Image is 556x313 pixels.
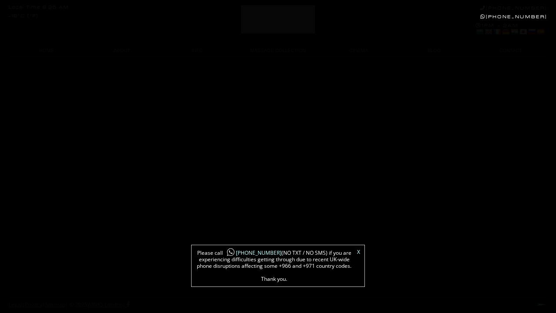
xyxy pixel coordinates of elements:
[25,301,42,308] a: Privacy
[480,14,547,20] a: [PHONE_NUMBER]
[223,249,281,256] a: [PHONE_NUMBER]
[476,23,547,37] div: 1PM - 2AM
[472,45,547,57] a: CONTACT
[493,28,501,35] a: French
[502,28,510,35] a: German
[87,301,122,308] a: WINKS London
[537,303,547,306] a: Next
[9,298,129,312] div: | | | © 2025 |
[397,45,472,57] a: BLOG
[9,5,69,10] div: Local Time 6:25 AM
[9,301,22,308] a: Legal
[159,45,235,57] a: INFO
[9,45,84,57] a: HOME
[196,250,352,282] span: Please call (NO TXT / NO SMS) if you are experiencing difficulties getting through due to recent ...
[484,28,492,35] a: English
[45,301,65,308] a: Sitemap
[226,248,235,257] img: whatsapp-icon1.png
[510,28,518,35] a: Hindi
[476,28,483,35] a: Arabic
[528,28,536,35] a: Russian
[321,45,397,57] a: CINEMA
[480,5,547,11] a: [PHONE_NUMBER]
[235,45,321,57] a: MASSAGE COLLECTION
[84,45,160,57] a: ABOUT
[9,14,38,19] div: -18°C (°F)
[357,250,360,255] a: X
[536,28,544,35] a: Spanish
[519,28,527,35] a: Japanese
